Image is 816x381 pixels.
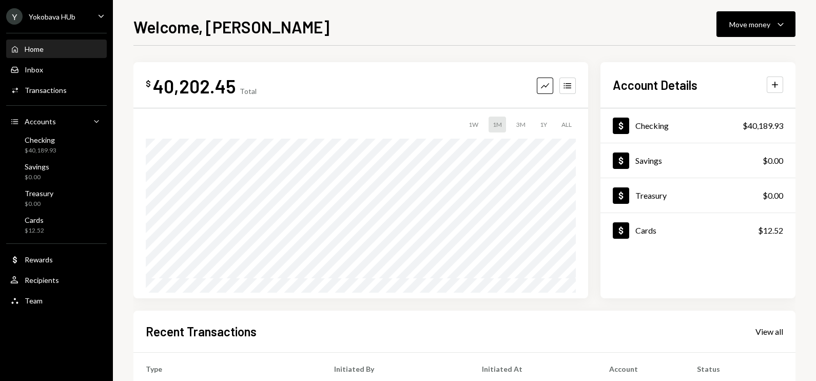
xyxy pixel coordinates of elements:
a: Cards$12.52 [600,213,795,247]
div: Cards [635,225,656,235]
div: $ [146,79,151,89]
div: View all [755,327,783,337]
div: Yokobava HUb [29,12,75,21]
div: $12.52 [758,224,783,237]
div: 40,202.45 [153,74,236,98]
a: Savings$0.00 [600,143,795,178]
div: Accounts [25,117,56,126]
a: Recipients [6,271,107,289]
div: $40,189.93 [25,146,56,155]
div: $0.00 [25,173,49,182]
div: $0.00 [25,200,53,208]
div: $40,189.93 [743,120,783,132]
a: View all [755,326,783,337]
div: Total [240,87,257,96]
button: Move money [716,11,795,37]
div: $0.00 [763,155,783,167]
div: Checking [635,121,669,130]
a: Team [6,291,107,310]
div: 1W [464,117,482,132]
div: $12.52 [25,226,44,235]
div: 1Y [536,117,551,132]
div: Transactions [25,86,67,94]
div: Home [25,45,44,53]
div: Team [25,296,43,305]
a: Inbox [6,60,107,79]
div: Savings [635,156,662,165]
div: Y [6,8,23,25]
div: Inbox [25,65,43,74]
div: Treasury [635,190,667,200]
div: Rewards [25,255,53,264]
a: Transactions [6,81,107,99]
a: Checking$40,189.93 [600,108,795,143]
div: ALL [557,117,576,132]
a: Cards$12.52 [6,213,107,237]
h2: Account Details [613,77,697,93]
a: Home [6,40,107,58]
div: Cards [25,216,44,224]
a: Savings$0.00 [6,159,107,184]
div: 3M [512,117,530,132]
a: Checking$40,189.93 [6,132,107,157]
div: Savings [25,162,49,171]
div: $0.00 [763,189,783,202]
a: Treasury$0.00 [6,186,107,211]
h2: Recent Transactions [146,323,257,340]
a: Treasury$0.00 [600,178,795,213]
h1: Welcome, [PERSON_NAME] [133,16,329,37]
a: Accounts [6,112,107,130]
div: Checking [25,136,56,144]
a: Rewards [6,250,107,269]
div: Move money [729,19,770,30]
div: Recipients [25,276,59,284]
div: Treasury [25,189,53,198]
div: 1M [489,117,506,132]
